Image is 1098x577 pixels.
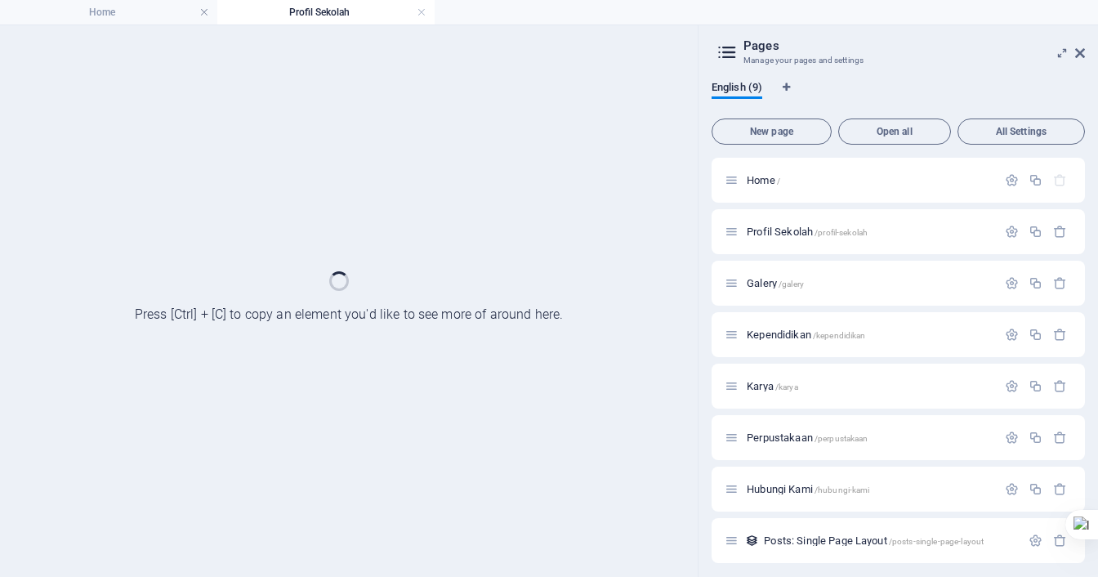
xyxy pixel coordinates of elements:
span: Click to open page [747,483,869,495]
div: Settings [1005,379,1019,393]
div: Remove [1053,431,1067,445]
span: Click to open page [747,432,868,444]
button: All Settings [957,119,1085,145]
span: /profil-sekolah [815,228,868,237]
div: Home/ [742,175,997,186]
div: Remove [1053,328,1067,342]
h3: Manage your pages and settings [743,53,1052,68]
div: Remove [1053,379,1067,393]
span: /galery [779,280,804,288]
div: Duplicate [1029,173,1042,187]
span: English (9) [712,78,762,101]
span: /kependidikan [813,331,866,340]
div: Duplicate [1029,482,1042,496]
div: Duplicate [1029,431,1042,445]
span: Click to open page [747,329,865,341]
span: New page [719,127,824,136]
span: Open all [846,127,944,136]
div: Settings [1005,482,1019,496]
div: Perpustakaan/perpustakaan [742,432,997,443]
div: Duplicate [1029,379,1042,393]
div: Remove [1053,482,1067,496]
span: Click to open page [747,174,780,186]
div: Settings [1029,534,1042,548]
div: Duplicate [1029,328,1042,342]
div: Kependidikan/kependidikan [742,329,997,340]
h4: Profil Sekolah [217,3,435,21]
div: The startpage cannot be deleted [1053,173,1067,187]
span: /karya [775,382,798,391]
div: Settings [1005,276,1019,290]
div: Settings [1005,328,1019,342]
div: Hubungi Kami/hubungi-kami [742,484,997,494]
span: Click to open page [747,226,868,238]
div: Remove [1053,225,1067,239]
span: Click to open page [764,535,984,547]
span: /hubungi-kami [815,485,870,494]
div: Galery/galery [742,278,997,288]
span: /posts-single-page-layout [889,537,984,546]
button: Open all [838,119,951,145]
div: This layout is used as a template for all items (e.g. a blog post) of this collection. The conten... [745,534,759,548]
div: Settings [1005,431,1019,445]
span: / [777,177,780,186]
span: Click to open page [747,277,804,289]
div: Remove [1053,276,1067,290]
span: Click to open page [747,380,798,392]
button: New page [712,119,832,145]
span: All Settings [965,127,1078,136]
div: Duplicate [1029,225,1042,239]
div: Settings [1005,173,1019,187]
div: Posts: Single Page Layout/posts-single-page-layout [759,535,1020,546]
div: Remove [1053,534,1067,548]
div: Language Tabs [712,81,1085,112]
div: Settings [1005,225,1019,239]
span: /perpustakaan [815,434,868,443]
h2: Pages [743,38,1085,53]
div: Profil Sekolah/profil-sekolah [742,226,997,237]
div: Duplicate [1029,276,1042,290]
div: Karya/karya [742,381,997,391]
